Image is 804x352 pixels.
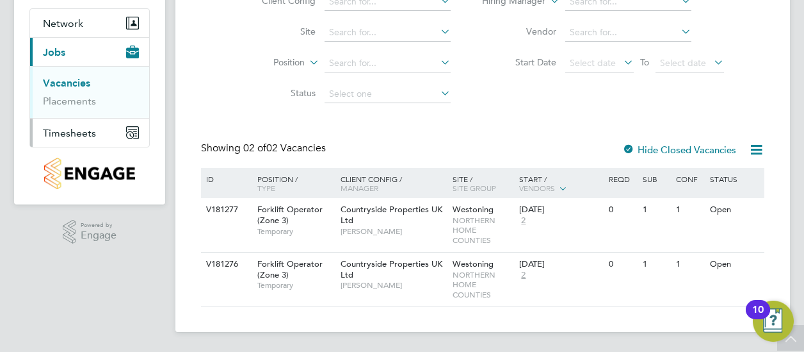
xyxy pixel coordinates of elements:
[257,258,323,280] span: Forklift Operator (Zone 3)
[30,119,149,147] button: Timesheets
[483,56,556,68] label: Start Date
[30,9,149,37] button: Network
[673,198,706,222] div: 1
[673,253,706,276] div: 1
[519,215,527,226] span: 2
[325,24,451,42] input: Search for...
[453,270,513,300] span: NORTHERN HOME COUNTIES
[325,85,451,103] input: Select one
[81,220,117,231] span: Powered by
[337,168,449,199] div: Client Config /
[341,258,442,280] span: Countryside Properties UK Ltd
[516,168,606,200] div: Start /
[248,168,337,199] div: Position /
[565,24,691,42] input: Search for...
[453,215,513,246] span: NORTHERN HOME COUNTIES
[606,253,639,276] div: 0
[707,168,762,190] div: Status
[707,198,762,222] div: Open
[257,226,334,237] span: Temporary
[519,205,602,215] div: [DATE]
[453,258,494,269] span: Westoning
[243,142,326,155] span: 02 Vacancies
[639,168,673,190] div: Sub
[43,17,83,29] span: Network
[325,54,451,72] input: Search for...
[242,87,316,99] label: Status
[201,142,328,155] div: Showing
[622,144,736,156] label: Hide Closed Vacancies
[257,183,275,193] span: Type
[639,198,673,222] div: 1
[707,253,762,276] div: Open
[257,280,334,290] span: Temporary
[673,168,706,190] div: Conf
[231,56,305,69] label: Position
[43,77,90,89] a: Vacancies
[341,204,442,226] span: Countryside Properties UK Ltd
[453,183,496,193] span: Site Group
[43,46,65,58] span: Jobs
[63,220,117,244] a: Powered byEngage
[341,280,446,290] span: [PERSON_NAME]
[606,168,639,190] div: Reqd
[636,54,653,71] span: To
[606,198,639,222] div: 0
[203,253,248,276] div: V181276
[242,26,316,37] label: Site
[30,66,149,118] div: Jobs
[639,253,673,276] div: 1
[203,198,248,222] div: V181277
[753,301,794,342] button: Open Resource Center, 10 new notifications
[43,95,96,107] a: Placements
[30,38,149,66] button: Jobs
[519,259,602,270] div: [DATE]
[44,158,134,189] img: countryside-properties-logo-retina.png
[449,168,517,199] div: Site /
[341,183,378,193] span: Manager
[519,183,555,193] span: Vendors
[43,127,96,139] span: Timesheets
[341,226,446,237] span: [PERSON_NAME]
[519,270,527,281] span: 2
[29,158,150,189] a: Go to home page
[752,310,764,326] div: 10
[203,168,248,190] div: ID
[257,204,323,226] span: Forklift Operator (Zone 3)
[243,142,266,155] span: 02 of
[81,230,117,241] span: Engage
[570,57,616,69] span: Select date
[483,26,556,37] label: Vendor
[660,57,706,69] span: Select date
[453,204,494,215] span: Westoning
